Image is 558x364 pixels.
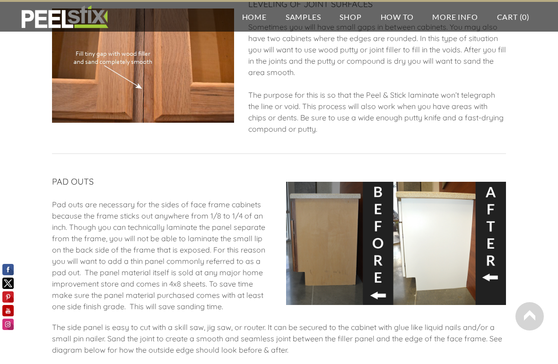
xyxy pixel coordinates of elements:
a: Home [233,2,276,32]
a: More Info [423,2,487,32]
div: Sometimes you will have small gaps in between cabinets. You may also have two cabinets where the ... [248,22,506,144]
span: 0 [522,13,527,22]
img: REFACE SUPPLIES [19,6,110,29]
a: Shop [330,2,371,32]
img: Picture [286,182,506,305]
a: Samples [276,2,331,32]
div: Pad outs are necessary for the sides of face frame cabinets because the frame sticks out anywhere... [52,199,272,322]
img: Picture [52,9,234,124]
font: PAD OUTS [52,177,94,187]
a: How To [371,2,423,32]
a: Cart (0) [488,2,539,32]
span: The side panel is easy to cut with a skill saw, jig saw, or router. It can be secured to the cabi... [52,323,502,355]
